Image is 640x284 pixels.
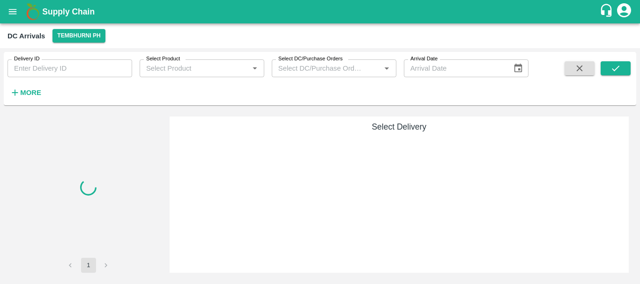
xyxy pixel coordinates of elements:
[142,62,246,74] input: Select Product
[249,62,261,74] button: Open
[404,59,506,77] input: Arrival Date
[616,2,633,22] div: account of current user
[52,29,105,43] button: Select DC
[146,55,180,63] label: Select Product
[20,89,41,96] strong: More
[7,85,44,101] button: More
[62,258,115,273] nav: pagination navigation
[173,120,625,133] h6: Select Delivery
[410,55,438,63] label: Arrival Date
[275,62,366,74] input: Select DC/Purchase Orders
[42,5,599,18] a: Supply Chain
[14,55,39,63] label: Delivery ID
[23,2,42,21] img: logo
[278,55,342,63] label: Select DC/Purchase Orders
[42,7,95,16] b: Supply Chain
[81,258,96,273] button: page 1
[380,62,393,74] button: Open
[509,59,527,77] button: Choose date
[599,3,616,20] div: customer-support
[7,30,45,42] div: DC Arrivals
[7,59,132,77] input: Enter Delivery ID
[2,1,23,22] button: open drawer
